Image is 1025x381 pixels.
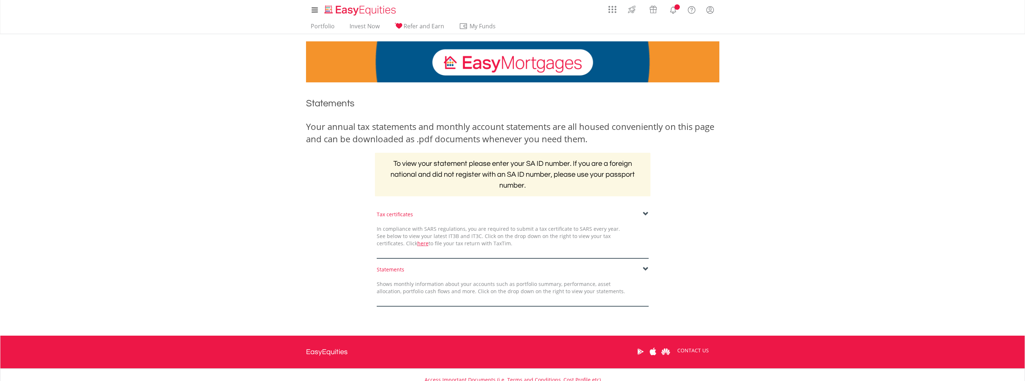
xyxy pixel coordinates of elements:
[306,120,719,146] div: Your annual tax statements and monthly account statements are all housed conveniently on this pag...
[377,266,649,273] div: Statements
[634,340,647,363] a: Google Play
[306,336,348,368] a: EasyEquities
[608,5,616,13] img: grid-menu-icon.svg
[306,41,719,82] img: EasyMortage Promotion Banner
[647,340,660,363] a: Apple
[406,240,512,247] span: Click to file your tax return with TaxTim.
[371,280,631,295] div: Shows monthly information about your accounts such as portfolio summary, performance, asset alloc...
[377,225,620,247] span: In compliance with SARS regulations, you are required to submit a tax certificate to SARS every y...
[664,2,682,16] a: Notifications
[323,4,399,16] img: EasyEquities_Logo.png
[604,2,621,13] a: AppsGrid
[701,2,719,18] a: My Profile
[642,2,664,15] a: Vouchers
[322,2,399,16] a: Home page
[626,4,638,15] img: thrive-v2.svg
[417,240,429,247] a: here
[647,4,659,15] img: vouchers-v2.svg
[375,153,650,196] h2: To view your statement please enter your SA ID number. If you are a foreign national and did not ...
[392,22,447,34] a: Refer and Earn
[672,340,714,361] a: CONTACT US
[404,22,444,30] span: Refer and Earn
[306,99,355,108] span: Statements
[459,21,507,31] span: My Funds
[308,22,338,34] a: Portfolio
[347,22,383,34] a: Invest Now
[377,211,649,218] div: Tax certificates
[660,340,672,363] a: Huawei
[682,2,701,16] a: FAQ's and Support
